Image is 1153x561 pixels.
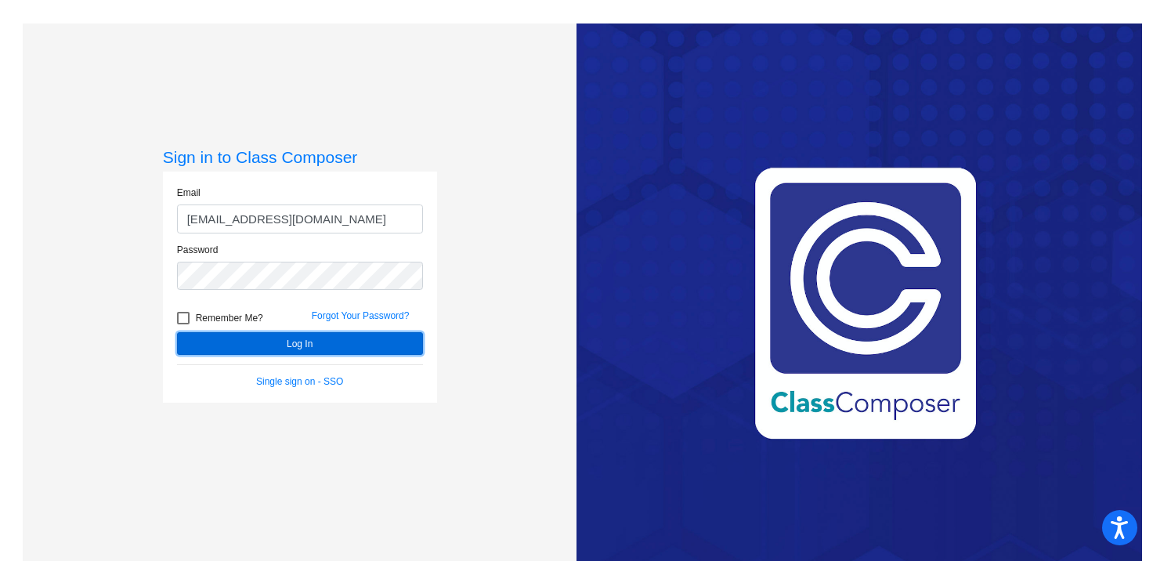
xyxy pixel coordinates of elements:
button: Log In [177,332,423,355]
a: Forgot Your Password? [312,310,410,321]
h3: Sign in to Class Composer [163,147,437,167]
a: Single sign on - SSO [256,376,343,387]
span: Remember Me? [196,309,263,328]
label: Password [177,243,219,257]
label: Email [177,186,201,200]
